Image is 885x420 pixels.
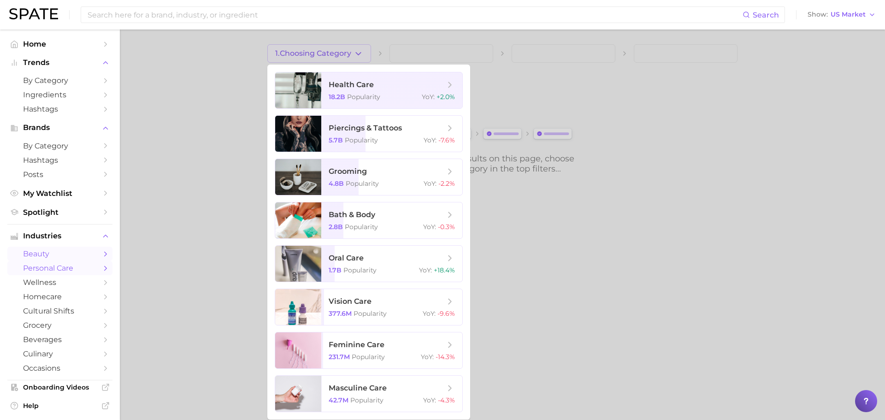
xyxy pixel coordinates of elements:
[343,266,377,274] span: Popularity
[7,37,112,51] a: Home
[23,383,97,391] span: Onboarding Videos
[7,229,112,243] button: Industries
[434,266,455,274] span: +18.4%
[7,247,112,261] a: beauty
[23,40,97,48] span: Home
[831,12,866,17] span: US Market
[329,179,344,188] span: 4.8b
[329,223,343,231] span: 2.8b
[23,349,97,358] span: culinary
[23,189,97,198] span: My Watchlist
[23,278,97,287] span: wellness
[422,93,435,101] span: YoY :
[23,76,97,85] span: by Category
[424,136,437,144] span: YoY :
[7,318,112,332] a: grocery
[23,105,97,113] span: Hashtags
[350,396,383,404] span: Popularity
[419,266,432,274] span: YoY :
[23,364,97,373] span: occasions
[7,205,112,219] a: Spotlight
[438,179,455,188] span: -2.2%
[23,292,97,301] span: homecare
[423,309,436,318] span: YoY :
[7,167,112,182] a: Posts
[23,232,97,240] span: Industries
[7,121,112,135] button: Brands
[23,142,97,150] span: by Category
[7,102,112,116] a: Hashtags
[23,321,97,330] span: grocery
[329,309,352,318] span: 377.6m
[352,353,385,361] span: Popularity
[7,347,112,361] a: culinary
[808,12,828,17] span: Show
[345,136,378,144] span: Popularity
[23,208,97,217] span: Spotlight
[7,380,112,394] a: Onboarding Videos
[329,297,372,306] span: vision care
[329,136,343,144] span: 5.7b
[438,136,455,144] span: -7.6%
[7,73,112,88] a: by Category
[438,223,455,231] span: -0.3%
[354,309,387,318] span: Popularity
[7,290,112,304] a: homecare
[23,170,97,179] span: Posts
[7,399,112,413] a: Help
[7,139,112,153] a: by Category
[7,186,112,201] a: My Watchlist
[329,384,387,392] span: masculine care
[23,59,97,67] span: Trends
[329,266,342,274] span: 1.7b
[753,11,779,19] span: Search
[329,210,375,219] span: bath & body
[421,353,434,361] span: YoY :
[9,8,58,19] img: SPATE
[345,223,378,231] span: Popularity
[437,309,455,318] span: -9.6%
[329,80,374,89] span: health care
[23,335,97,344] span: beverages
[23,264,97,272] span: personal care
[329,353,350,361] span: 231.7m
[329,167,367,176] span: grooming
[424,179,437,188] span: YoY :
[23,402,97,410] span: Help
[7,275,112,290] a: wellness
[23,249,97,258] span: beauty
[329,340,384,349] span: feminine care
[87,7,743,23] input: Search here for a brand, industry, or ingredient
[23,156,97,165] span: Hashtags
[7,332,112,347] a: beverages
[23,307,97,315] span: cultural shifts
[346,179,379,188] span: Popularity
[329,396,348,404] span: 42.7m
[7,304,112,318] a: cultural shifts
[329,254,364,262] span: oral care
[267,65,470,420] ul: 1.Choosing Category
[329,124,402,132] span: piercings & tattoos
[423,396,436,404] span: YoY :
[437,93,455,101] span: +2.0%
[23,90,97,99] span: Ingredients
[7,261,112,275] a: personal care
[23,124,97,132] span: Brands
[7,56,112,70] button: Trends
[423,223,436,231] span: YoY :
[7,153,112,167] a: Hashtags
[7,88,112,102] a: Ingredients
[7,361,112,375] a: occasions
[347,93,380,101] span: Popularity
[805,9,878,21] button: ShowUS Market
[436,353,455,361] span: -14.3%
[438,396,455,404] span: -4.3%
[329,93,345,101] span: 18.2b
